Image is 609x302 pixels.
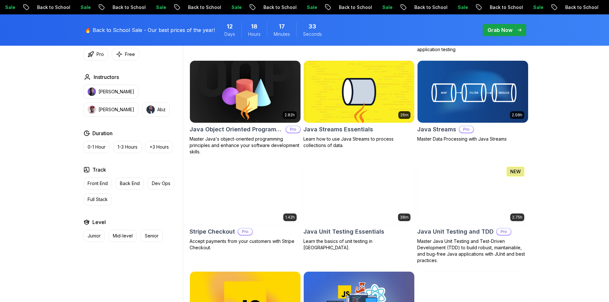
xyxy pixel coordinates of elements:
button: Junior [83,230,105,242]
p: Sale [204,4,224,11]
p: Pro [286,126,300,133]
p: Back End [120,180,140,187]
p: NEW [510,168,521,175]
h2: Java Unit Testing and TDD [417,227,494,236]
img: Java Streams Essentials card [304,61,414,123]
p: Back to School [85,4,129,11]
p: Back to School [538,4,581,11]
p: Accept payments from your customers with Stripe Checkout. [190,238,301,251]
p: Senior [145,233,159,239]
img: Stripe Checkout card [190,163,301,225]
button: 1-3 Hours [113,141,142,153]
p: [PERSON_NAME] [98,89,134,95]
p: [PERSON_NAME] [98,106,134,113]
p: Front End [88,180,108,187]
p: 1.42h [285,215,295,220]
span: Seconds [303,31,322,37]
p: Sale [581,4,602,11]
span: Hours [248,31,261,37]
p: Back to School [236,4,279,11]
p: Free [125,51,135,58]
span: 18 Hours [251,22,257,31]
p: Full Stack [88,196,108,203]
a: Java Streams card2.08hJava StreamsProMaster Data Processing with Java Streams [417,60,528,142]
h2: Java Streams [417,125,456,134]
h2: Java Unit Testing Essentials [303,227,384,236]
button: instructor img[PERSON_NAME] [83,85,138,99]
p: Back to School [160,4,204,11]
p: Learn the basics of unit testing in [GEOGRAPHIC_DATA]. [303,238,415,251]
p: Pro [497,228,511,235]
span: 33 Seconds [308,22,316,31]
p: Back to School [462,4,506,11]
p: Pro [459,126,473,133]
img: Java Object Oriented Programming card [187,59,303,124]
p: 0-1 Hour [88,144,105,150]
p: Junior [88,233,101,239]
p: Back to School [311,4,355,11]
p: Mid-level [113,233,133,239]
h2: Instructors [94,73,119,81]
p: Sale [430,4,451,11]
p: Back to School [387,4,430,11]
button: instructor img[PERSON_NAME] [83,103,138,117]
button: Dev Ops [148,177,175,190]
p: Sale [506,4,526,11]
button: Free [112,48,139,60]
button: Pro [83,48,108,60]
h2: Duration [92,129,113,137]
button: Senior [141,230,163,242]
button: Mid-level [109,230,137,242]
h2: Java Object Oriented Programming [190,125,283,134]
button: Front End [83,177,112,190]
p: Master Data Processing with Java Streams [417,136,528,142]
p: Pro [97,51,104,58]
p: Sale [53,4,74,11]
img: Java Unit Testing Essentials card [304,163,414,225]
p: Sale [129,4,149,11]
button: +3 Hours [145,141,173,153]
p: Pro [238,228,252,235]
h2: Level [92,218,106,226]
a: Java Unit Testing Essentials card38mJava Unit Testing EssentialsLearn the basics of unit testing ... [303,163,415,251]
p: +3 Hours [150,144,169,150]
button: instructor imgAbz [142,103,170,117]
h2: Java Streams Essentials [303,125,373,134]
button: 0-1 Hour [83,141,110,153]
p: Abz [157,106,166,113]
button: Back End [116,177,144,190]
p: Master Java's object-oriented programming principles and enhance your software development skills. [190,136,301,155]
img: instructor img [88,105,96,114]
span: 12 Days [227,22,233,31]
p: 38m [400,215,409,220]
h2: Track [92,166,106,174]
p: 2.08h [512,112,522,118]
a: Java Streams Essentials card26mJava Streams EssentialsLearn how to use Java Streams to process co... [303,60,415,149]
p: Learn how to use Java Streams to process collections of data. [303,136,415,149]
h2: Stripe Checkout [190,227,235,236]
a: Java Unit Testing and TDD card2.75hNEWJava Unit Testing and TDDProMaster Java Unit Testing and Te... [417,163,528,264]
p: Dev Ops [152,180,170,187]
a: Java Object Oriented Programming card2.82hJava Object Oriented ProgrammingProMaster Java's object... [190,60,301,155]
img: Java Streams card [418,61,528,123]
p: 🔥 Back to School Sale - Our best prices of the year! [85,26,215,34]
p: 2.82h [285,112,295,118]
span: 17 Minutes [279,22,285,31]
img: instructor img [146,105,155,114]
span: Days [224,31,235,37]
img: instructor img [88,88,96,96]
p: 26m [400,112,409,118]
button: Full Stack [83,193,112,205]
p: Master Java Unit Testing and Test-Driven Development (TDD) to build robust, maintainable, and bug... [417,238,528,264]
span: Minutes [274,31,290,37]
p: Grab Now [488,26,512,34]
p: 1-3 Hours [118,144,137,150]
p: Sale [355,4,375,11]
p: 2.75h [512,215,522,220]
p: Sale [279,4,300,11]
p: Back to School [10,4,53,11]
a: Stripe Checkout card1.42hStripe CheckoutProAccept payments from your customers with Stripe Checkout. [190,163,301,251]
img: Java Unit Testing and TDD card [418,163,528,225]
